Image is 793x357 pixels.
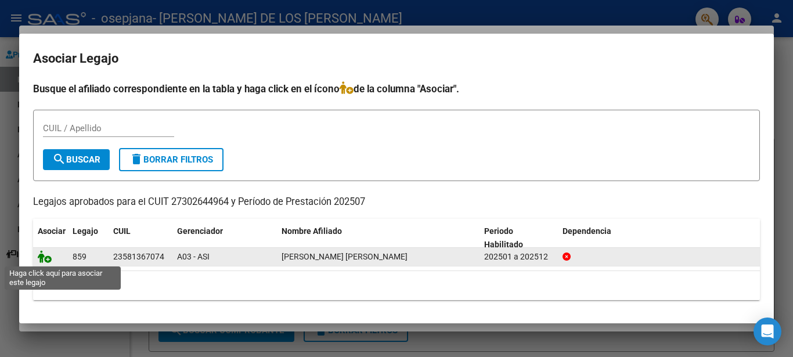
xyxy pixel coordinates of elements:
[33,81,760,96] h4: Busque el afiliado correspondiente en la tabla y haga click en el ícono de la columna "Asociar".
[129,152,143,166] mat-icon: delete
[282,226,342,236] span: Nombre Afiliado
[113,250,164,264] div: 23581367074
[52,152,66,166] mat-icon: search
[73,226,98,236] span: Legajo
[129,154,213,165] span: Borrar Filtros
[277,219,480,257] datatable-header-cell: Nombre Afiliado
[563,226,611,236] span: Dependencia
[43,149,110,170] button: Buscar
[68,219,109,257] datatable-header-cell: Legajo
[480,219,558,257] datatable-header-cell: Periodo Habilitado
[109,219,172,257] datatable-header-cell: CUIL
[38,226,66,236] span: Asociar
[754,318,781,345] div: Open Intercom Messenger
[33,219,68,257] datatable-header-cell: Asociar
[33,271,760,300] div: 1 registros
[33,48,760,70] h2: Asociar Legajo
[282,252,408,261] span: NEIRA JAVIER VALENTINA ABRIL
[558,219,760,257] datatable-header-cell: Dependencia
[177,226,223,236] span: Gerenciador
[484,250,553,264] div: 202501 a 202512
[172,219,277,257] datatable-header-cell: Gerenciador
[73,252,86,261] span: 859
[52,154,100,165] span: Buscar
[484,226,523,249] span: Periodo Habilitado
[119,148,224,171] button: Borrar Filtros
[33,195,760,210] p: Legajos aprobados para el CUIT 27302644964 y Período de Prestación 202507
[177,252,210,261] span: A03 - ASI
[113,226,131,236] span: CUIL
